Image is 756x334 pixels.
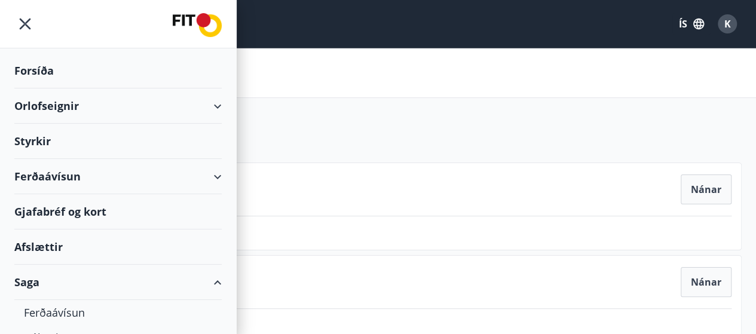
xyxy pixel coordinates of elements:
button: K [713,10,742,38]
button: Nánar [681,267,731,297]
button: menu [14,13,36,35]
div: Gjafabréf og kort [14,194,222,229]
button: Nánar [681,174,731,204]
button: ÍS [672,13,711,35]
img: union_logo [173,13,222,37]
div: Orlofseignir [14,88,222,124]
span: K [724,17,731,30]
div: Ferðaávísun [14,159,222,194]
div: Styrkir [14,124,222,159]
div: Ferðaávísun [24,300,212,325]
div: Saga [14,265,222,300]
div: Afslættir [14,229,222,265]
div: Forsíða [14,53,222,88]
